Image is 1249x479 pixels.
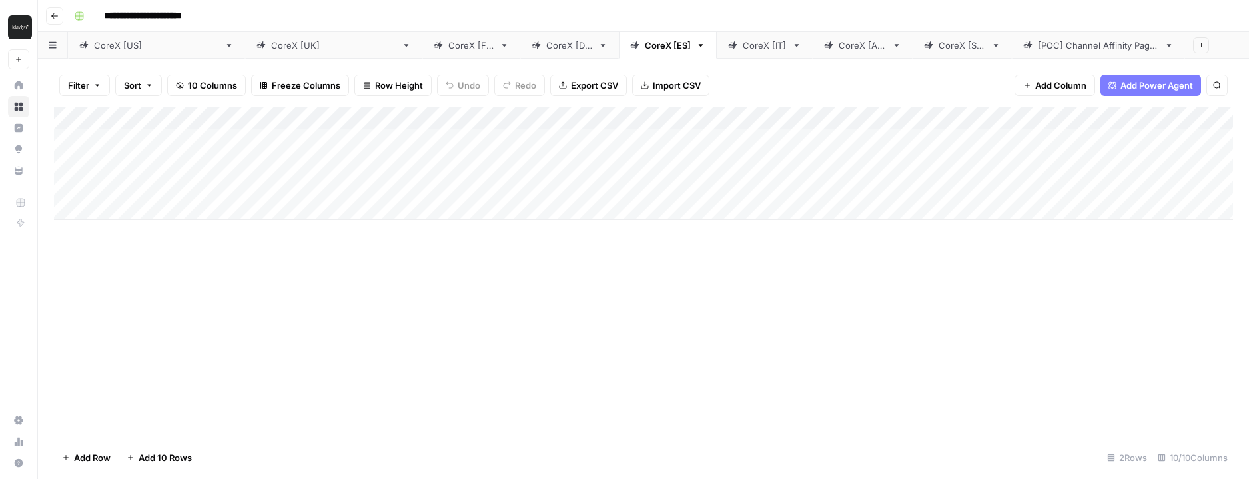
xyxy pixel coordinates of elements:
[245,32,422,59] a: CoreX [[GEOGRAPHIC_DATA]]
[717,32,813,59] a: CoreX [IT]
[54,447,119,468] button: Add Row
[458,79,480,92] span: Undo
[1102,447,1152,468] div: 2 Rows
[448,39,494,52] div: CoreX [FR]
[68,32,245,59] a: CoreX [[GEOGRAPHIC_DATA]]
[515,79,536,92] span: Redo
[913,32,1012,59] a: CoreX [SG]
[68,79,89,92] span: Filter
[1100,75,1201,96] button: Add Power Agent
[8,452,29,474] button: Help + Support
[124,79,141,92] span: Sort
[494,75,545,96] button: Redo
[59,75,110,96] button: Filter
[188,79,237,92] span: 10 Columns
[94,39,219,52] div: CoreX [[GEOGRAPHIC_DATA]]
[271,39,396,52] div: CoreX [[GEOGRAPHIC_DATA]]
[167,75,246,96] button: 10 Columns
[632,75,709,96] button: Import CSV
[520,32,619,59] a: CoreX [DE]
[8,410,29,431] a: Settings
[1038,39,1159,52] div: [POC] Channel Affinity Pages
[115,75,162,96] button: Sort
[422,32,520,59] a: CoreX [FR]
[8,117,29,139] a: Insights
[8,96,29,117] a: Browse
[571,79,618,92] span: Export CSV
[653,79,701,92] span: Import CSV
[375,79,423,92] span: Row Height
[8,75,29,96] a: Home
[8,160,29,181] a: Your Data
[8,431,29,452] a: Usage
[839,39,887,52] div: CoreX [AU]
[1015,75,1095,96] button: Add Column
[550,75,627,96] button: Export CSV
[119,447,200,468] button: Add 10 Rows
[8,15,32,39] img: Klaviyo Logo
[645,39,691,52] div: CoreX [ES]
[546,39,593,52] div: CoreX [DE]
[619,32,717,59] a: CoreX [ES]
[251,75,349,96] button: Freeze Columns
[8,139,29,160] a: Opportunities
[1152,447,1233,468] div: 10/10 Columns
[8,11,29,44] button: Workspace: Klaviyo
[74,451,111,464] span: Add Row
[743,39,787,52] div: CoreX [IT]
[1120,79,1193,92] span: Add Power Agent
[437,75,489,96] button: Undo
[813,32,913,59] a: CoreX [AU]
[272,79,340,92] span: Freeze Columns
[354,75,432,96] button: Row Height
[1012,32,1185,59] a: [POC] Channel Affinity Pages
[939,39,986,52] div: CoreX [SG]
[139,451,192,464] span: Add 10 Rows
[1035,79,1086,92] span: Add Column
